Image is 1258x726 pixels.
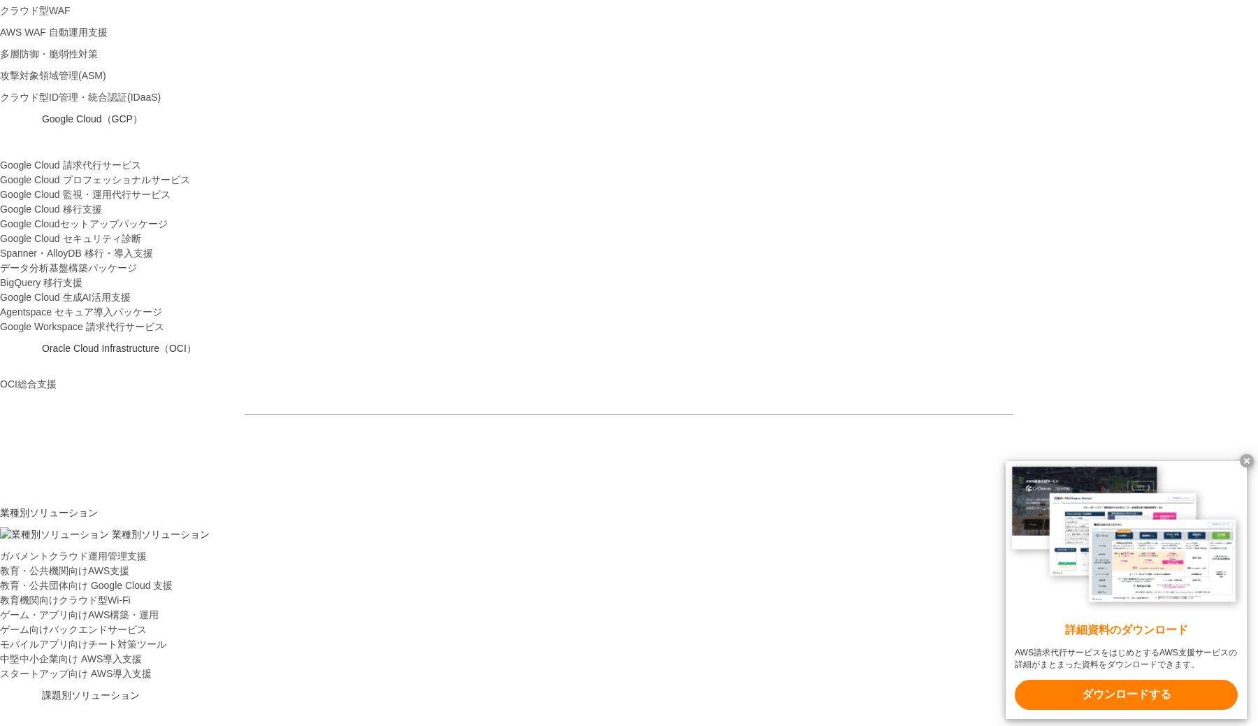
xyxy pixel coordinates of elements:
[112,529,210,540] span: 業種別ソリューション
[1015,622,1238,639] x-t: 詳細資料のダウンロード
[1006,461,1247,719] a: 詳細資料のダウンロード AWS請求代行サービスをはじめとするAWS支援サービスの詳細がまとまった資料をダウンロードできます。 ダウンロードする
[837,451,848,457] img: 矢印
[599,451,610,457] img: 矢印
[42,343,196,354] span: Oracle Cloud Infrastructure（OCI）
[42,690,140,701] span: 課題別ソリューション
[398,437,622,471] a: 資料を請求する
[42,113,143,124] span: Google Cloud（GCP）
[636,437,860,471] a: まずは相談する
[1015,680,1238,710] x-t: ダウンロードする
[1015,647,1238,671] x-t: AWS請求代行サービスをはじめとするAWS支援サービスの詳細がまとまった資料をダウンロードできます。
